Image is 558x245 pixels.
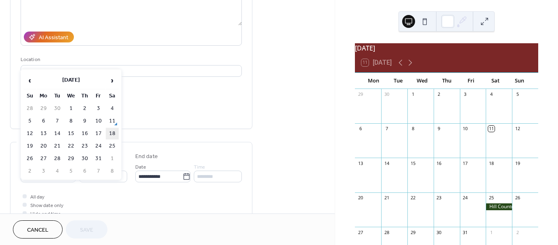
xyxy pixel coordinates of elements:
td: 1 [106,153,119,165]
td: 28 [23,103,36,114]
div: 13 [357,160,363,166]
td: 16 [78,128,91,139]
div: 1 [410,91,416,97]
div: 27 [357,229,363,235]
div: 2 [436,91,442,97]
th: [DATE] [37,72,105,89]
div: 7 [384,126,390,132]
div: 2 [514,229,520,235]
div: 4 [488,91,494,97]
td: 13 [37,128,50,139]
td: 7 [92,165,105,177]
td: 27 [37,153,50,165]
div: 5 [514,91,520,97]
td: 10 [92,115,105,127]
td: 30 [78,153,91,165]
div: Thu [434,73,459,89]
div: 14 [384,160,390,166]
th: Tu [51,90,64,102]
div: 18 [488,160,494,166]
div: 23 [436,195,442,201]
div: 31 [462,229,468,235]
div: 12 [514,126,520,132]
div: 11 [488,126,494,132]
td: 29 [37,103,50,114]
div: AI Assistant [39,34,68,42]
td: 20 [37,140,50,152]
th: Mo [37,90,50,102]
td: 11 [106,115,119,127]
div: 30 [436,229,442,235]
th: We [65,90,78,102]
div: 9 [436,126,442,132]
div: [DATE] [355,43,538,53]
div: Sat [483,73,507,89]
div: 29 [357,91,363,97]
div: Mon [361,73,386,89]
td: 2 [78,103,91,114]
div: 1 [488,229,494,235]
td: 1 [65,103,78,114]
td: 2 [23,165,36,177]
span: Show date only [30,201,63,210]
td: 29 [65,153,78,165]
td: 4 [106,103,119,114]
div: 30 [384,91,390,97]
div: Tue [386,73,410,89]
div: 28 [384,229,390,235]
th: Su [23,90,36,102]
td: 28 [51,153,64,165]
td: 17 [92,128,105,139]
div: Hill Country Precision Matches [486,203,512,210]
div: 10 [462,126,468,132]
td: 26 [23,153,36,165]
span: › [106,72,118,89]
td: 3 [92,103,105,114]
div: Location [21,55,240,64]
td: 12 [23,128,36,139]
span: Date [135,163,146,171]
div: 24 [462,195,468,201]
span: ‹ [24,72,36,89]
td: 31 [92,153,105,165]
td: 23 [78,140,91,152]
td: 6 [37,115,50,127]
span: Time [194,163,205,171]
td: 7 [51,115,64,127]
td: 30 [51,103,64,114]
td: 15 [65,128,78,139]
th: Sa [106,90,119,102]
td: 8 [106,165,119,177]
div: 6 [357,126,363,132]
div: 29 [410,229,416,235]
div: 17 [462,160,468,166]
td: 9 [78,115,91,127]
th: Fr [92,90,105,102]
td: 8 [65,115,78,127]
td: 3 [37,165,50,177]
button: Cancel [13,220,63,239]
td: 5 [65,165,78,177]
div: 3 [462,91,468,97]
span: Hide end time [30,210,61,218]
div: 26 [514,195,520,201]
td: 25 [106,140,119,152]
div: 22 [410,195,416,201]
div: Wed [410,73,434,89]
td: 22 [65,140,78,152]
td: 21 [51,140,64,152]
div: 19 [514,160,520,166]
div: 25 [488,195,494,201]
td: 6 [78,165,91,177]
td: 18 [106,128,119,139]
div: 15 [410,160,416,166]
td: 24 [92,140,105,152]
td: 19 [23,140,36,152]
div: Fri [459,73,483,89]
td: 14 [51,128,64,139]
th: Th [78,90,91,102]
td: 5 [23,115,36,127]
div: 21 [384,195,390,201]
div: 20 [357,195,363,201]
